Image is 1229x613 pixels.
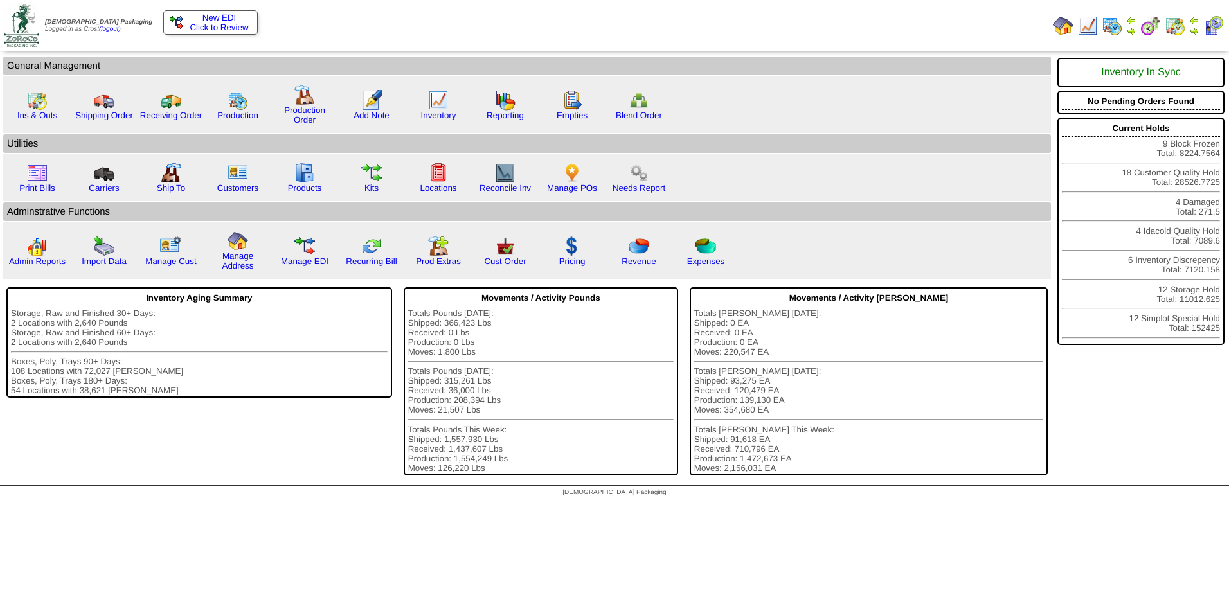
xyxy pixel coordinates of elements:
img: dollar.gif [562,236,582,256]
img: locations.gif [428,163,449,183]
span: Logged in as Crost [45,19,152,33]
div: Movements / Activity Pounds [408,290,674,306]
a: Add Note [354,111,390,120]
a: Inventory [421,111,456,120]
img: truck2.gif [161,90,181,111]
img: arrowright.gif [1126,26,1136,36]
img: zoroco-logo-small.webp [4,4,39,47]
span: [DEMOGRAPHIC_DATA] Packaging [45,19,152,26]
img: line_graph.gif [428,90,449,111]
a: Recurring Bill [346,256,397,266]
img: truck3.gif [94,163,114,183]
img: ediSmall.gif [170,16,183,29]
img: edi.gif [294,236,315,256]
img: import.gif [94,236,114,256]
img: pie_chart2.png [695,236,716,256]
img: arrowright.gif [1189,26,1199,36]
a: Manage POs [547,183,597,193]
td: Adminstrative Functions [3,202,1051,221]
a: Prod Extras [416,256,461,266]
td: General Management [3,57,1051,75]
img: calendarprod.gif [1102,15,1122,36]
img: line_graph2.gif [495,163,516,183]
a: Customers [217,183,258,193]
img: pie_chart.png [629,236,649,256]
div: Totals [PERSON_NAME] [DATE]: Shipped: 0 EA Received: 0 EA Production: 0 EA Moves: 220,547 EA Tota... [694,308,1043,473]
img: calendarinout.gif [1165,15,1185,36]
a: Ins & Outs [17,111,57,120]
div: Movements / Activity [PERSON_NAME] [694,290,1043,306]
a: Receiving Order [140,111,202,120]
img: truck.gif [94,90,114,111]
a: Pricing [559,256,586,266]
img: network.png [629,90,649,111]
img: calendarinout.gif [27,90,48,111]
img: invoice2.gif [27,163,48,183]
img: customers.gif [228,163,248,183]
div: No Pending Orders Found [1062,93,1220,110]
a: Production Order [284,105,325,125]
div: Inventory In Sync [1062,60,1220,85]
a: Products [288,183,322,193]
a: New EDI Click to Review [170,13,251,32]
span: Click to Review [170,22,251,32]
img: graph.gif [495,90,516,111]
img: factory2.gif [161,163,181,183]
img: managecust.png [159,236,183,256]
a: Locations [420,183,456,193]
img: workflow.png [629,163,649,183]
a: Kits [364,183,379,193]
a: Production [217,111,258,120]
img: workflow.gif [361,163,382,183]
a: Admin Reports [9,256,66,266]
img: graph2.png [27,236,48,256]
img: po.png [562,163,582,183]
a: Reconcile Inv [480,183,531,193]
a: Shipping Order [75,111,133,120]
img: arrowleft.gif [1189,15,1199,26]
img: factory.gif [294,85,315,105]
img: arrowleft.gif [1126,15,1136,26]
img: calendarblend.gif [1140,15,1161,36]
img: reconcile.gif [361,236,382,256]
a: Manage Cust [145,256,196,266]
a: Blend Order [616,111,662,120]
a: (logout) [99,26,121,33]
div: 9 Block Frozen Total: 8224.7564 18 Customer Quality Hold Total: 28526.7725 4 Damaged Total: 271.5... [1057,118,1225,345]
a: Needs Report [613,183,665,193]
td: Utilities [3,134,1051,153]
span: [DEMOGRAPHIC_DATA] Packaging [562,489,666,496]
img: line_graph.gif [1077,15,1098,36]
img: cabinet.gif [294,163,315,183]
div: Current Holds [1062,120,1220,137]
a: Ship To [157,183,185,193]
img: orders.gif [361,90,382,111]
a: Manage Address [222,251,254,271]
a: Manage EDI [281,256,328,266]
a: Print Bills [19,183,55,193]
div: Totals Pounds [DATE]: Shipped: 366,423 Lbs Received: 0 Lbs Production: 0 Lbs Moves: 1,800 Lbs Tot... [408,308,674,473]
div: Inventory Aging Summary [11,290,388,306]
a: Carriers [89,183,119,193]
img: home.gif [1053,15,1073,36]
a: Import Data [82,256,127,266]
img: workorder.gif [562,90,582,111]
div: Storage, Raw and Finished 30+ Days: 2 Locations with 2,640 Pounds Storage, Raw and Finished 60+ D... [11,308,388,395]
a: Reporting [487,111,524,120]
a: Cust Order [484,256,526,266]
a: Revenue [622,256,656,266]
a: Expenses [687,256,725,266]
img: calendarcustomer.gif [1203,15,1224,36]
span: New EDI [202,13,237,22]
img: cust_order.png [495,236,516,256]
img: prodextras.gif [428,236,449,256]
a: Empties [557,111,588,120]
img: home.gif [228,231,248,251]
img: calendarprod.gif [228,90,248,111]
